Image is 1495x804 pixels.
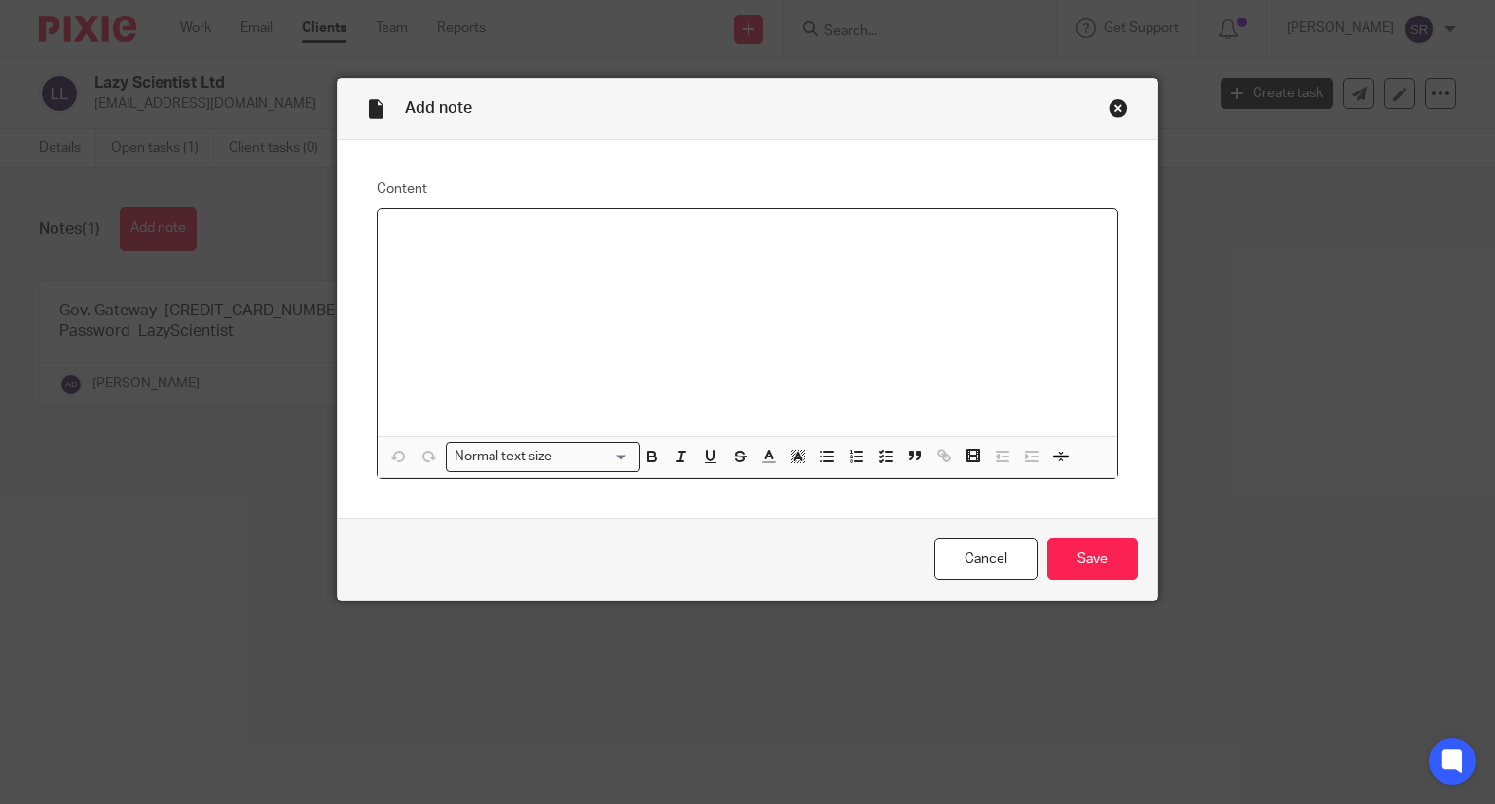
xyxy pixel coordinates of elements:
[559,447,629,467] input: Search for option
[1047,538,1138,580] input: Save
[377,179,1119,199] label: Content
[1109,98,1128,118] div: Close this dialog window
[451,447,557,467] span: Normal text size
[405,100,472,116] span: Add note
[446,442,640,472] div: Search for option
[934,538,1038,580] a: Cancel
